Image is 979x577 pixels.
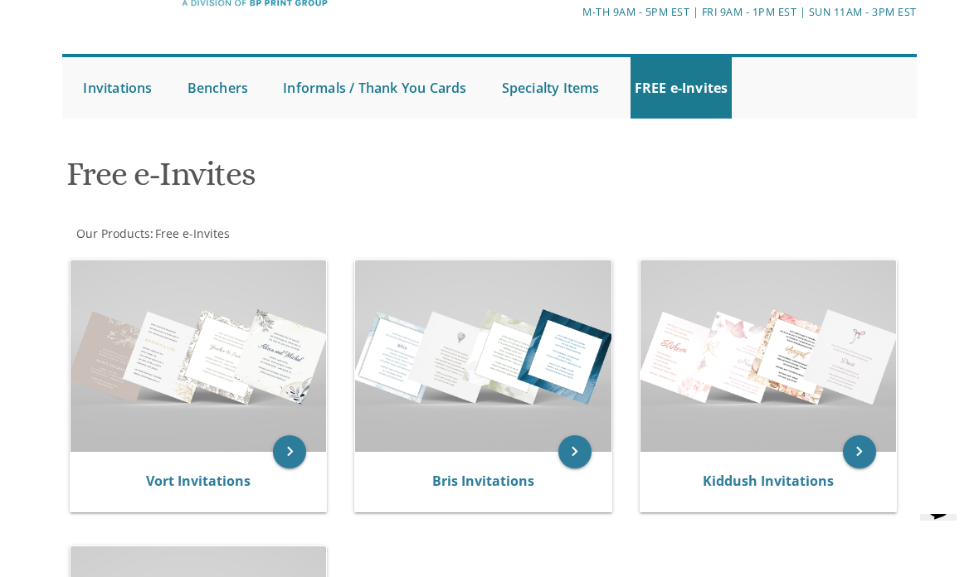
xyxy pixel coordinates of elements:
[640,260,896,452] img: Kiddush Invitations
[432,472,534,490] a: Bris Invitations
[62,225,916,242] div: :
[66,156,913,205] h1: Free e-Invites
[355,260,611,452] img: Bris Invitations
[273,435,306,468] a: keyboard_arrow_right
[703,472,834,490] a: Kiddush Invitations
[183,57,253,119] a: Benchers
[348,3,916,21] div: M-Th 9am - 5pm EST | Fri 9am - 1pm EST | Sun 11am - 3pm EST
[79,57,156,119] a: Invitations
[913,514,969,567] iframe: chat widget
[498,57,604,119] a: Specialty Items
[71,260,326,452] img: Vort Invitations
[631,57,733,119] a: FREE e-Invites
[146,472,251,490] a: Vort Invitations
[153,225,230,241] a: Free e-Invites
[75,225,150,241] a: Our Products
[155,225,230,241] span: Free e-Invites
[558,435,592,468] a: keyboard_arrow_right
[843,435,876,468] a: keyboard_arrow_right
[279,57,470,119] a: Informals / Thank You Cards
